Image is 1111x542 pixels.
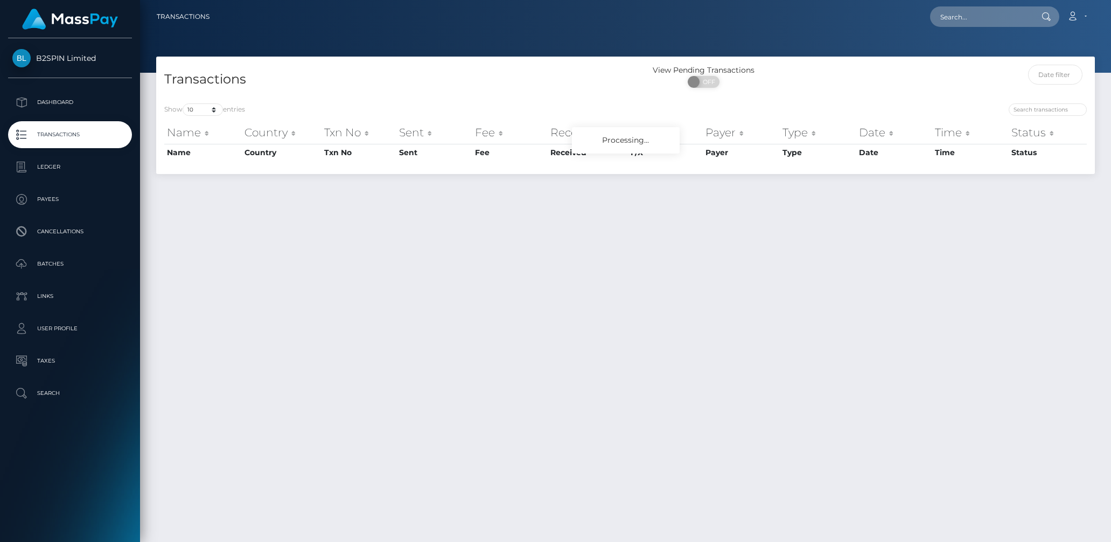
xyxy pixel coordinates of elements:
[12,288,128,304] p: Links
[12,159,128,175] p: Ledger
[703,144,780,161] th: Payer
[572,127,680,154] div: Processing...
[856,122,933,143] th: Date
[8,283,132,310] a: Links
[164,122,242,143] th: Name
[1009,103,1087,116] input: Search transactions
[12,321,128,337] p: User Profile
[472,144,548,161] th: Fee
[8,89,132,116] a: Dashboard
[157,5,209,28] a: Transactions
[22,9,118,30] img: MassPay Logo
[548,144,628,161] th: Received
[12,49,31,67] img: B2SPIN Limited
[1009,144,1087,161] th: Status
[12,256,128,272] p: Batches
[932,122,1009,143] th: Time
[8,315,132,342] a: User Profile
[242,144,321,161] th: Country
[8,380,132,407] a: Search
[12,191,128,207] p: Payees
[626,65,782,76] div: View Pending Transactions
[8,218,132,245] a: Cancellations
[8,251,132,277] a: Batches
[8,53,132,63] span: B2SPIN Limited
[1028,65,1082,85] input: Date filter
[12,353,128,369] p: Taxes
[930,6,1031,27] input: Search...
[183,103,223,116] select: Showentries
[8,186,132,213] a: Payees
[164,144,242,161] th: Name
[856,144,933,161] th: Date
[322,144,396,161] th: Txn No
[164,103,245,116] label: Show entries
[396,144,472,161] th: Sent
[8,348,132,374] a: Taxes
[780,144,856,161] th: Type
[780,122,856,143] th: Type
[548,122,628,143] th: Received
[164,70,618,89] h4: Transactions
[12,94,128,110] p: Dashboard
[322,122,396,143] th: Txn No
[12,224,128,240] p: Cancellations
[12,385,128,401] p: Search
[1009,122,1087,143] th: Status
[12,127,128,143] p: Transactions
[932,144,1009,161] th: Time
[703,122,780,143] th: Payer
[8,154,132,180] a: Ledger
[396,122,472,143] th: Sent
[472,122,548,143] th: Fee
[242,122,321,143] th: Country
[694,76,721,88] span: OFF
[8,121,132,148] a: Transactions
[628,122,703,143] th: F/X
